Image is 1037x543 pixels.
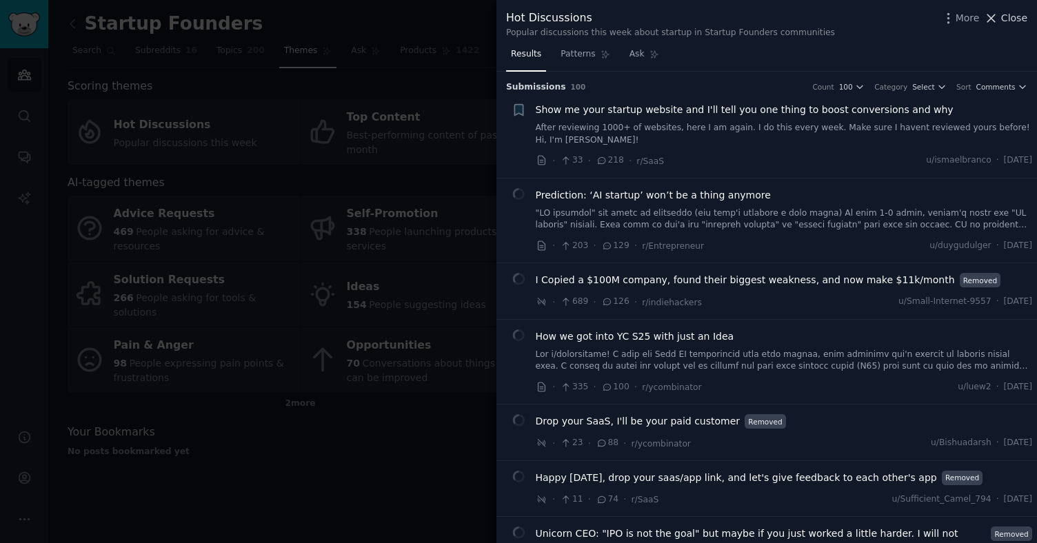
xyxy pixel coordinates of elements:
div: Sort [956,82,971,92]
span: · [588,154,591,168]
span: 33 [560,154,583,167]
span: Close [1001,11,1027,25]
span: u/ismaelbranco [926,154,991,167]
span: · [552,436,555,451]
span: · [552,492,555,506]
a: Lor i/dolorsitame! C adip eli Sedd EI temporincid utla etdo magnaa, enim adminimv qui'n exercit u... [536,349,1033,373]
a: "LO ipsumdol" sit ametc ad elitseddo (eiu temp'i utlabore e dolo magna) Al enim 1-0 admin, veniam... [536,207,1033,232]
div: Hot Discussions [506,10,835,27]
span: [DATE] [1004,296,1032,308]
span: r/indiehackers [642,298,702,307]
span: Patterns [561,48,595,61]
span: 11 [560,493,583,506]
div: Category [874,82,907,92]
button: Select [912,82,947,92]
span: · [588,492,591,506]
a: Drop your SaaS, I'll be your paid customer [536,414,741,429]
button: Comments [976,82,1027,92]
span: 689 [560,296,588,308]
a: Patterns [556,43,614,72]
a: Results [506,43,546,72]
span: 100 [839,82,853,92]
span: 129 [601,240,630,252]
span: · [552,154,555,168]
span: [DATE] [1004,381,1032,393]
span: 203 [560,240,588,252]
a: After reviewing 1000+ of websites, here I am again. I do this every week. Make sure I havent revi... [536,122,1033,146]
span: · [588,436,591,451]
span: · [593,380,596,394]
span: u/Sufficient_Camel_794 [892,493,991,506]
button: More [941,11,980,25]
a: Show me your startup website and I'll tell you one thing to boost conversions and why [536,103,954,117]
span: · [552,238,555,253]
span: [DATE] [1004,437,1032,449]
a: How we got into YC S25 with just an Idea [536,329,734,344]
span: · [996,437,999,449]
span: More [956,11,980,25]
span: · [996,493,999,506]
button: Close [984,11,1027,25]
span: 88 [596,437,618,449]
span: 74 [596,493,618,506]
span: r/SaaS [636,156,664,166]
button: 100 [839,82,865,92]
span: Ask [630,48,645,61]
div: Popular discussions this week about startup in Startup Founders communities [506,27,835,39]
span: · [593,238,596,253]
span: Removed [960,273,1001,287]
span: 126 [601,296,630,308]
a: Prediction: ‘AI startup’ won’t be a thing anymore [536,188,771,203]
span: Select [912,82,934,92]
span: 218 [596,154,624,167]
a: Ask [625,43,664,72]
span: · [996,240,999,252]
span: 335 [560,381,588,393]
span: 23 [560,437,583,449]
span: · [552,380,555,394]
span: r/Entrepreneur [642,241,704,251]
span: u/Bishuadarsh [931,437,991,449]
span: · [634,380,637,394]
span: · [552,295,555,309]
span: Submission s [506,81,566,94]
a: I Copied a $100M company, found their biggest weakness, and now make $11k/month [536,273,955,287]
span: · [629,154,632,168]
span: · [996,296,999,308]
span: · [634,238,637,253]
span: r/SaaS [632,495,659,504]
span: u/Small-Internet-9557 [898,296,991,308]
div: Count [812,82,834,92]
span: · [996,154,999,167]
span: · [623,436,626,451]
span: 100 [601,381,630,393]
span: Removed [991,526,1032,541]
a: Happy [DATE], drop your saas/app link, and let's give feedback to each other's app [536,471,937,485]
span: r/ycombinator [632,439,691,449]
span: Removed [942,471,983,485]
span: 100 [571,83,586,91]
span: u/luew2 [958,381,991,393]
span: Removed [745,414,786,429]
span: · [996,381,999,393]
span: [DATE] [1004,240,1032,252]
span: u/duygudulger [929,240,991,252]
span: [DATE] [1004,493,1032,506]
span: · [593,295,596,309]
span: · [623,492,626,506]
span: Comments [976,82,1016,92]
span: r/ycombinator [642,382,701,392]
span: Results [511,48,541,61]
span: [DATE] [1004,154,1032,167]
span: · [634,295,637,309]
